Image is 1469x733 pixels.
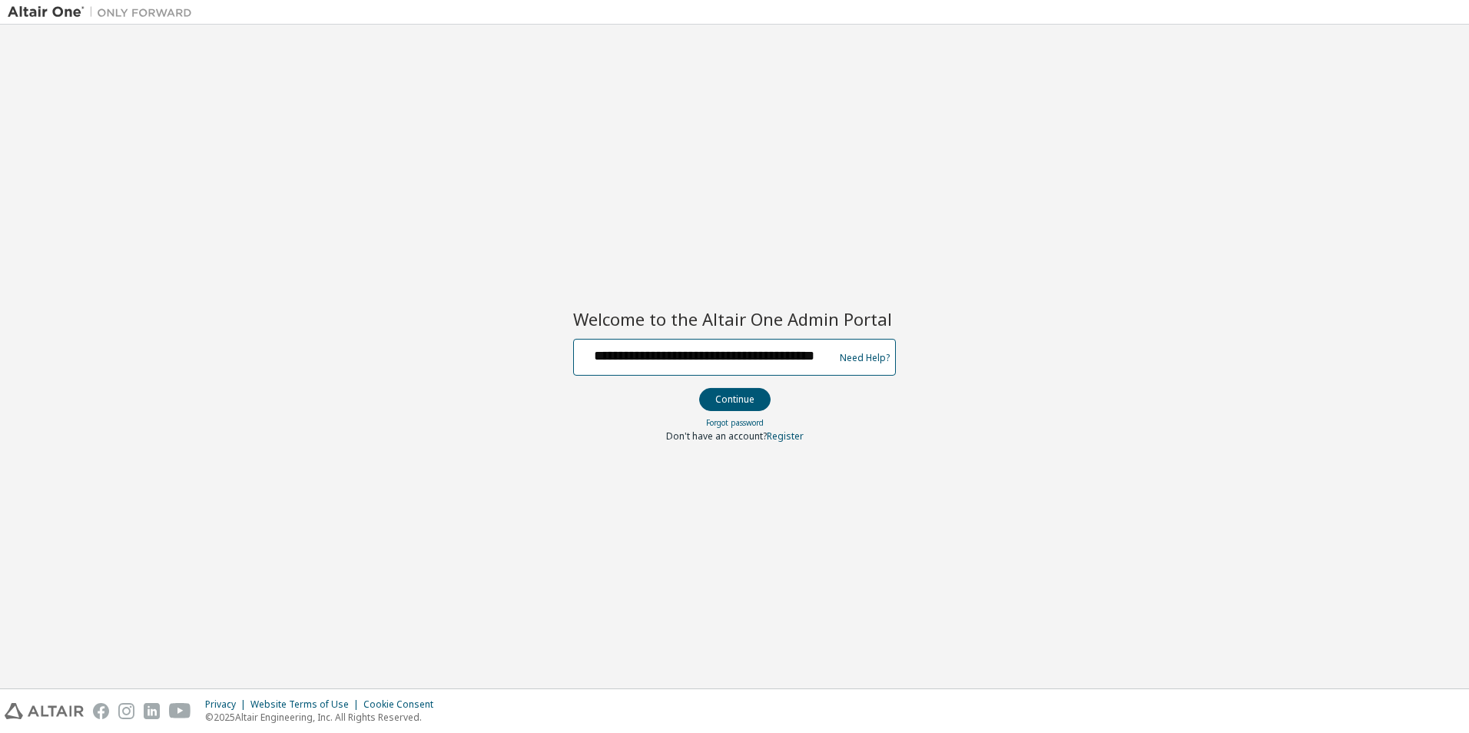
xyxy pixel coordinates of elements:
span: Don't have an account? [666,430,767,443]
div: Cookie Consent [363,698,443,711]
p: © 2025 Altair Engineering, Inc. All Rights Reserved. [205,711,443,724]
img: altair_logo.svg [5,703,84,719]
a: Forgot password [706,417,764,428]
div: Website Terms of Use [250,698,363,711]
h2: Welcome to the Altair One Admin Portal [573,308,896,330]
a: Register [767,430,804,443]
button: Continue [699,388,771,411]
a: Need Help? [840,357,890,358]
div: Privacy [205,698,250,711]
img: facebook.svg [93,703,109,719]
img: instagram.svg [118,703,134,719]
img: linkedin.svg [144,703,160,719]
img: youtube.svg [169,703,191,719]
img: Altair One [8,5,200,20]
